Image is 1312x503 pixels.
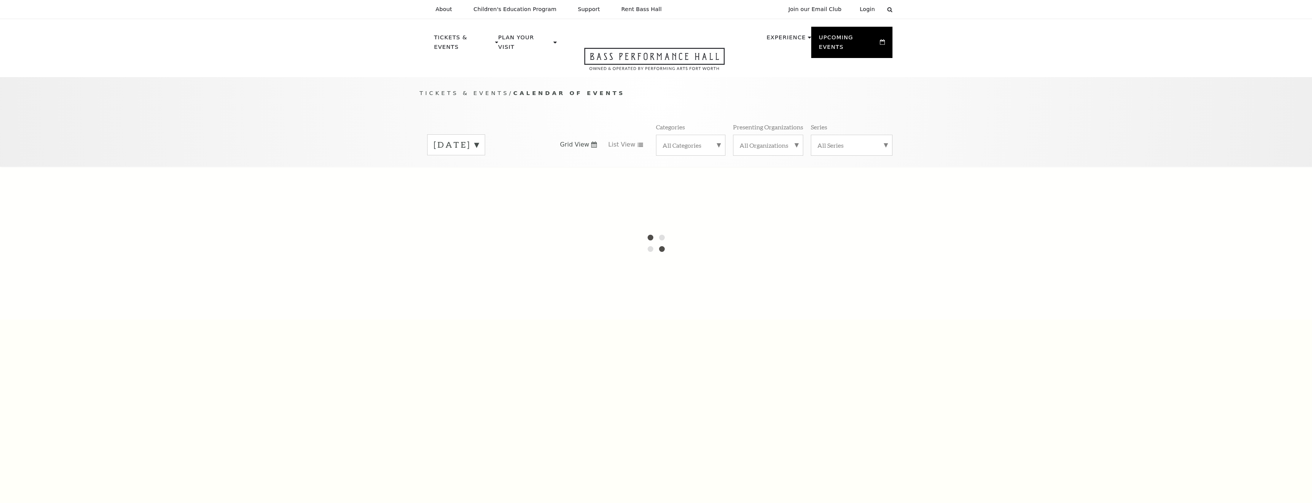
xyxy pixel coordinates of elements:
[621,6,662,13] p: Rent Bass Hall
[434,139,479,151] label: [DATE]
[434,33,493,56] p: Tickets & Events
[473,6,556,13] p: Children's Education Program
[608,140,635,149] span: List View
[767,33,806,47] p: Experience
[513,90,625,96] span: Calendar of Events
[436,6,452,13] p: About
[740,141,797,149] label: All Organizations
[420,89,892,98] p: /
[656,123,685,131] p: Categories
[733,123,803,131] p: Presenting Organizations
[578,6,600,13] p: Support
[819,33,878,56] p: Upcoming Events
[662,141,719,149] label: All Categories
[420,90,509,96] span: Tickets & Events
[811,123,827,131] p: Series
[817,141,886,149] label: All Series
[498,33,551,56] p: Plan Your Visit
[560,140,589,149] span: Grid View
